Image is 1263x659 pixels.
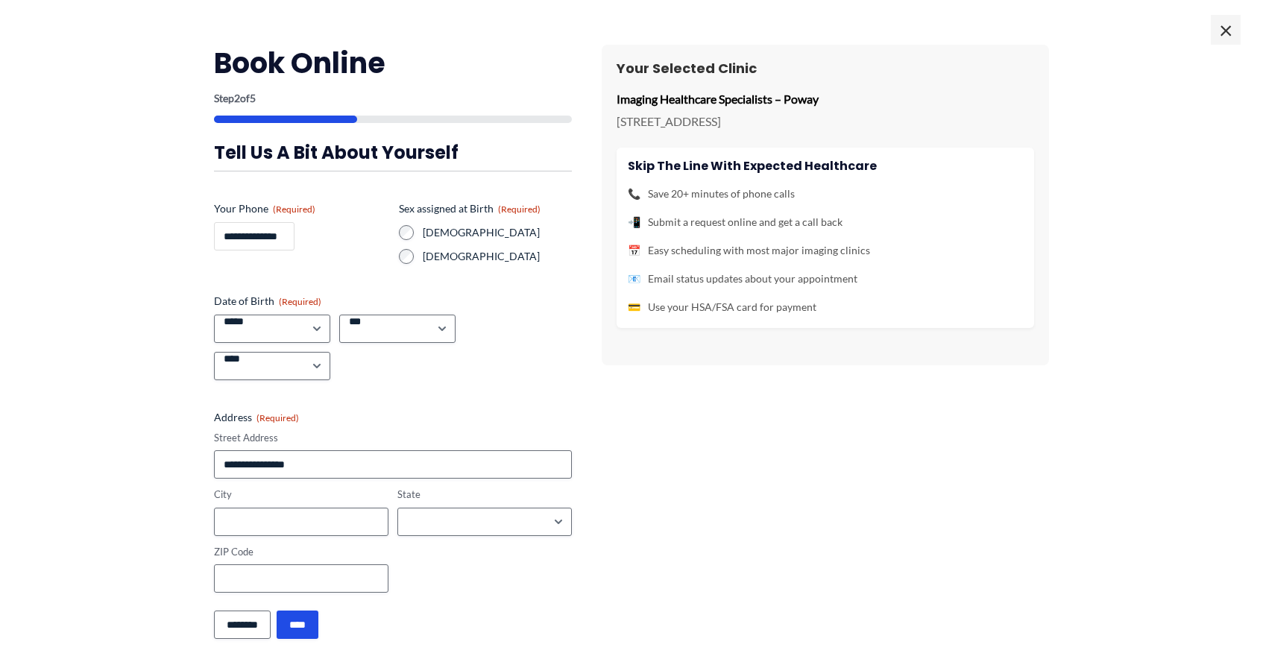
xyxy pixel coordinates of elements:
[214,201,387,216] label: Your Phone
[214,545,388,559] label: ZIP Code
[214,93,572,104] p: Step of
[498,204,541,215] span: (Required)
[214,488,388,502] label: City
[214,410,299,425] legend: Address
[214,141,572,164] h3: Tell us a bit about yourself
[214,45,572,81] h2: Book Online
[628,241,640,260] span: 📅
[628,269,1023,288] li: Email status updates about your appointment
[256,412,299,423] span: (Required)
[628,159,1023,173] h4: Skip the line with Expected Healthcare
[628,212,640,232] span: 📲
[628,241,1023,260] li: Easy scheduling with most major imaging clinics
[273,204,315,215] span: (Required)
[1211,15,1241,45] span: ×
[628,269,640,288] span: 📧
[617,60,1034,77] h3: Your Selected Clinic
[214,294,321,309] legend: Date of Birth
[617,110,1034,133] p: [STREET_ADDRESS]
[234,92,240,104] span: 2
[628,184,640,204] span: 📞
[399,201,541,216] legend: Sex assigned at Birth
[628,297,640,317] span: 💳
[628,297,1023,317] li: Use your HSA/FSA card for payment
[214,431,572,445] label: Street Address
[279,296,321,307] span: (Required)
[250,92,256,104] span: 5
[628,184,1023,204] li: Save 20+ minutes of phone calls
[628,212,1023,232] li: Submit a request online and get a call back
[423,249,572,264] label: [DEMOGRAPHIC_DATA]
[617,88,1034,110] p: Imaging Healthcare Specialists – Poway
[423,225,572,240] label: [DEMOGRAPHIC_DATA]
[397,488,572,502] label: State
